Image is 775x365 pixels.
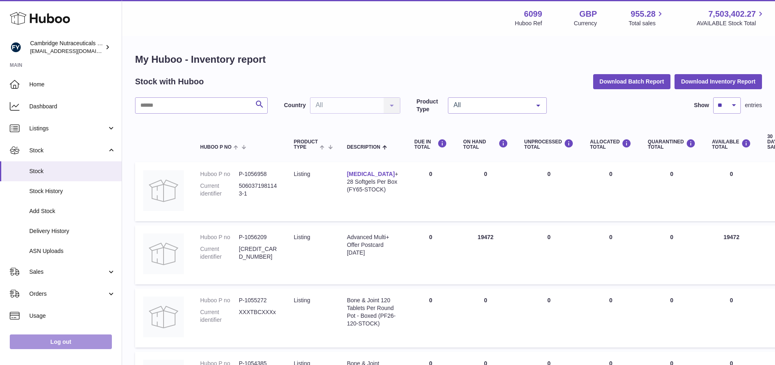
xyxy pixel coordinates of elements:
[406,225,455,284] td: 0
[696,20,765,27] span: AVAILABLE Stock Total
[29,187,116,195] span: Stock History
[294,234,310,240] span: listing
[516,225,582,284] td: 0
[29,125,107,132] span: Listings
[347,170,398,193] div: + 28 Softgels Per Box (FY65-STOCK)
[452,101,530,109] span: All
[135,53,762,66] h1: My Huboo - Inventory report
[745,101,762,109] span: entries
[694,101,709,109] label: Show
[579,9,597,20] strong: GBP
[29,103,116,110] span: Dashboard
[670,234,673,240] span: 0
[239,308,277,324] dd: XXXTBCXXXx
[515,20,542,27] div: Huboo Ref
[347,145,380,150] span: Description
[704,288,759,347] td: 0
[455,162,516,221] td: 0
[582,288,640,347] td: 0
[524,9,542,20] strong: 6099
[135,76,204,87] h2: Stock with Huboo
[29,167,116,175] span: Stock
[294,297,310,303] span: listing
[143,297,184,337] img: product image
[347,297,398,328] div: Bone & Joint 120 Tablets Per Round Pot - Boxed (PF26-120-STOCK)
[629,9,665,27] a: 955.28 Total sales
[406,288,455,347] td: 0
[29,81,116,88] span: Home
[200,297,239,304] dt: Huboo P no
[516,162,582,221] td: 0
[30,48,120,54] span: [EMAIL_ADDRESS][DOMAIN_NAME]
[239,245,277,261] dd: [CREDIT_CARD_NUMBER]
[704,162,759,221] td: 0
[582,225,640,284] td: 0
[670,171,673,177] span: 0
[200,308,239,324] dt: Current identifier
[417,98,444,113] label: Product Type
[143,233,184,274] img: product image
[574,20,597,27] div: Currency
[29,290,107,298] span: Orders
[284,101,306,109] label: Country
[294,171,310,177] span: listing
[455,225,516,284] td: 19472
[524,139,574,150] div: UNPROCESSED Total
[593,74,671,89] button: Download Batch Report
[239,170,277,178] dd: P-1056958
[696,9,765,27] a: 7,503,402.27 AVAILABLE Stock Total
[200,170,239,178] dt: Huboo P no
[704,225,759,284] td: 19472
[29,147,107,154] span: Stock
[629,20,665,27] span: Total sales
[648,139,696,150] div: QUARANTINED Total
[29,227,116,235] span: Delivery History
[200,233,239,241] dt: Huboo P no
[670,297,673,303] span: 0
[455,288,516,347] td: 0
[10,334,112,349] a: Log out
[29,268,107,276] span: Sales
[590,139,631,150] div: ALLOCATED Total
[200,182,239,198] dt: Current identifier
[29,207,116,215] span: Add Stock
[239,297,277,304] dd: P-1055272
[347,233,398,257] div: Advanced Multi+ Offer Postcard [DATE]
[143,170,184,211] img: product image
[582,162,640,221] td: 0
[10,41,22,53] img: huboo@camnutra.com
[708,9,756,20] span: 7,503,402.27
[631,9,655,20] span: 955.28
[294,139,318,150] span: Product Type
[200,145,231,150] span: Huboo P no
[415,139,447,150] div: DUE IN TOTAL
[200,245,239,261] dt: Current identifier
[463,139,508,150] div: ON HAND Total
[239,233,277,241] dd: P-1056209
[712,139,751,150] div: AVAILABLE Total
[30,40,103,55] div: Cambridge Nutraceuticals Ltd
[516,288,582,347] td: 0
[406,162,455,221] td: 0
[675,74,762,89] button: Download Inventory Report
[29,247,116,255] span: ASN Uploads
[347,171,395,177] a: [MEDICAL_DATA]
[29,312,116,320] span: Usage
[239,182,277,198] dd: 5060371981143-1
